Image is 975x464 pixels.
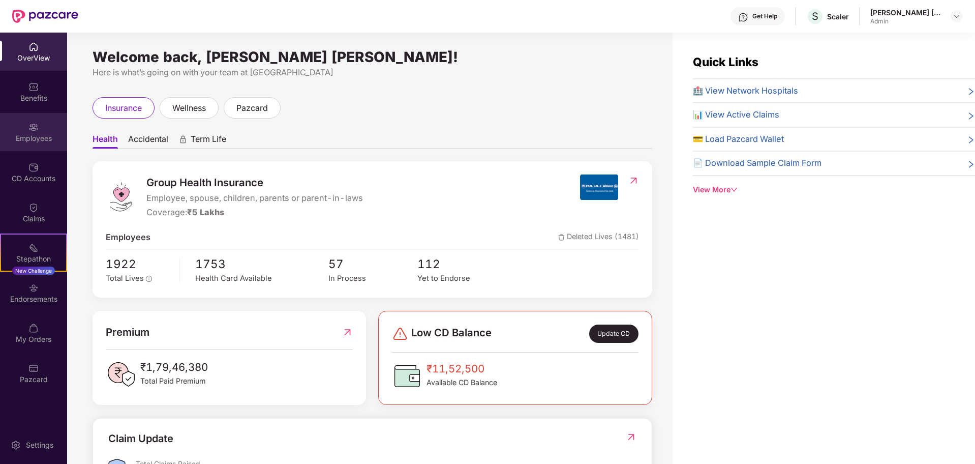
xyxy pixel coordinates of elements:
span: ₹5 Lakhs [187,207,224,217]
span: pazcard [236,102,268,114]
img: insurerIcon [580,175,618,200]
span: Employee, spouse, children, parents or parent-in-laws [146,192,363,205]
span: right [967,135,975,146]
div: View More [693,184,975,195]
img: svg+xml;base64,PHN2ZyBpZD0iSG9tZSIgeG1sbnM9Imh0dHA6Ly93d3cudzMub3JnLzIwMDAvc3ZnIiB3aWR0aD0iMjAiIG... [28,42,39,52]
span: Accidental [128,134,168,149]
img: svg+xml;base64,PHN2ZyBpZD0iRHJvcGRvd24tMzJ4MzIiIHhtbG5zPSJodHRwOi8vd3d3LnczLm9yZy8yMDAwL3N2ZyIgd2... [953,12,961,20]
span: 💳 Load Pazcard Wallet [693,133,784,146]
span: Group Health Insurance [146,175,363,191]
div: Health Card Available [195,273,328,284]
div: Scaler [827,12,849,21]
span: Employees [106,231,150,244]
span: insurance [105,102,142,114]
span: Deleted Lives (1481) [558,231,639,244]
div: Get Help [752,12,777,20]
div: [PERSON_NAME] [PERSON_NAME] [870,8,941,17]
span: right [967,86,975,98]
span: wellness [172,102,206,114]
img: logo [106,182,136,212]
img: svg+xml;base64,PHN2ZyBpZD0iUGF6Y2FyZCIgeG1sbnM9Imh0dHA6Ly93d3cudzMub3JnLzIwMDAvc3ZnIiB3aWR0aD0iMj... [28,363,39,373]
img: deleteIcon [558,234,565,241]
span: ₹11,52,500 [426,361,497,377]
div: Claim Update [108,431,173,447]
div: Welcome back, [PERSON_NAME] [PERSON_NAME]! [93,53,652,61]
img: svg+xml;base64,PHN2ZyBpZD0iSGVscC0zMngzMiIgeG1sbnM9Imh0dHA6Ly93d3cudzMub3JnLzIwMDAvc3ZnIiB3aWR0aD... [738,12,748,22]
span: 1922 [106,255,172,273]
img: New Pazcare Logo [12,10,78,23]
span: Total Lives [106,274,144,283]
img: svg+xml;base64,PHN2ZyBpZD0iTXlfT3JkZXJzIiBkYXRhLW5hbWU9Ik15IE9yZGVycyIgeG1sbnM9Imh0dHA6Ly93d3cudz... [28,323,39,333]
img: RedirectIcon [342,324,353,340]
img: svg+xml;base64,PHN2ZyBpZD0iRGFuZ2VyLTMyeDMyIiB4bWxucz0iaHR0cDovL3d3dy53My5vcmcvMjAwMC9zdmciIHdpZH... [392,326,408,342]
span: 57 [328,255,417,273]
img: svg+xml;base64,PHN2ZyBpZD0iRW5kb3JzZW1lbnRzIiB4bWxucz0iaHR0cDovL3d3dy53My5vcmcvMjAwMC9zdmciIHdpZH... [28,283,39,293]
div: Update CD [589,325,638,343]
span: Quick Links [693,55,758,69]
span: Term Life [191,134,226,149]
img: svg+xml;base64,PHN2ZyBpZD0iQ2xhaW0iIHhtbG5zPSJodHRwOi8vd3d3LnczLm9yZy8yMDAwL3N2ZyIgd2lkdGg9IjIwIi... [28,202,39,213]
span: Total Paid Premium [140,375,208,387]
img: svg+xml;base64,PHN2ZyBpZD0iQmVuZWZpdHMiIHhtbG5zPSJodHRwOi8vd3d3LnczLm9yZy8yMDAwL3N2ZyIgd2lkdGg9Ij... [28,82,39,92]
img: CDBalanceIcon [392,361,422,391]
img: PaidPremiumIcon [106,359,136,390]
img: svg+xml;base64,PHN2ZyBpZD0iU2V0dGluZy0yMHgyMCIgeG1sbnM9Imh0dHA6Ly93d3cudzMub3JnLzIwMDAvc3ZnIiB3aW... [11,440,21,450]
span: 112 [417,255,506,273]
span: 🏥 View Network Hospitals [693,84,798,98]
div: Settings [23,440,56,450]
div: Admin [870,17,941,25]
div: Here is what’s going on with your team at [GEOGRAPHIC_DATA] [93,66,652,79]
img: svg+xml;base64,PHN2ZyB4bWxucz0iaHR0cDovL3d3dy53My5vcmcvMjAwMC9zdmciIHdpZHRoPSIyMSIgaGVpZ2h0PSIyMC... [28,243,39,253]
img: RedirectIcon [626,432,636,442]
span: Premium [106,324,149,340]
span: ₹1,79,46,380 [140,359,208,375]
span: Low CD Balance [411,325,492,343]
span: S [812,10,818,22]
span: Available CD Balance [426,377,497,388]
span: 📄 Download Sample Claim Form [693,157,821,170]
img: RedirectIcon [628,176,639,186]
div: Coverage: [146,206,363,219]
div: Stepathon [1,254,66,264]
span: 📊 View Active Claims [693,108,779,122]
img: svg+xml;base64,PHN2ZyBpZD0iQ0RfQWNjb3VudHMiIGRhdGEtbmFtZT0iQ0QgQWNjb3VudHMiIHhtbG5zPSJodHRwOi8vd3... [28,162,39,172]
div: New Challenge [12,267,55,275]
span: 1753 [195,255,328,273]
img: svg+xml;base64,PHN2ZyBpZD0iRW1wbG95ZWVzIiB4bWxucz0iaHR0cDovL3d3dy53My5vcmcvMjAwMC9zdmciIHdpZHRoPS... [28,122,39,132]
span: Health [93,134,118,149]
span: right [967,159,975,170]
div: animation [178,135,188,144]
span: down [730,186,738,193]
div: In Process [328,273,417,284]
span: info-circle [146,276,152,282]
div: Yet to Endorse [417,273,506,284]
span: right [967,110,975,122]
